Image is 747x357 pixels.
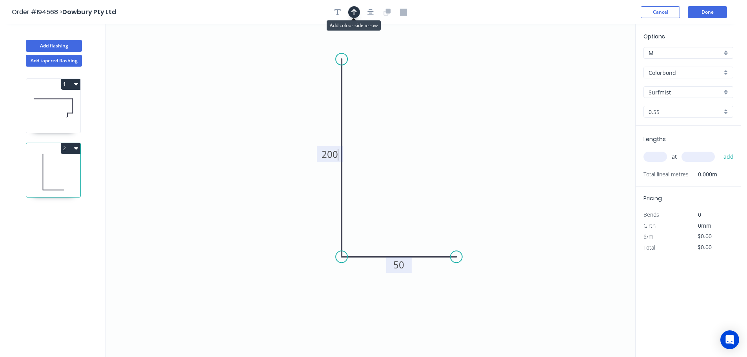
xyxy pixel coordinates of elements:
[698,222,711,229] span: 0mm
[12,7,62,16] span: Order #194568 >
[720,330,739,349] div: Open Intercom Messenger
[688,6,727,18] button: Done
[643,169,689,180] span: Total lineal metres
[643,244,655,251] span: Total
[643,135,666,143] span: Lengths
[643,222,656,229] span: Girth
[106,24,635,357] svg: 0
[698,211,701,218] span: 0
[649,88,722,96] input: Colour
[643,233,653,240] span: $/m
[689,169,717,180] span: 0.000m
[643,194,662,202] span: Pricing
[649,69,722,77] input: Material
[61,143,80,154] button: 2
[393,258,404,271] tspan: 50
[327,20,381,31] div: Add colour side arrow
[641,6,680,18] button: Cancel
[720,150,738,163] button: add
[322,148,338,161] tspan: 200
[26,55,82,67] button: Add tapered flashing
[649,108,722,116] input: Thickness
[672,151,677,162] span: at
[649,49,722,57] input: Price level
[26,40,82,52] button: Add flashing
[643,211,659,218] span: Bends
[61,79,80,90] button: 1
[643,33,665,40] span: Options
[62,7,116,16] span: Dowbury Pty Ltd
